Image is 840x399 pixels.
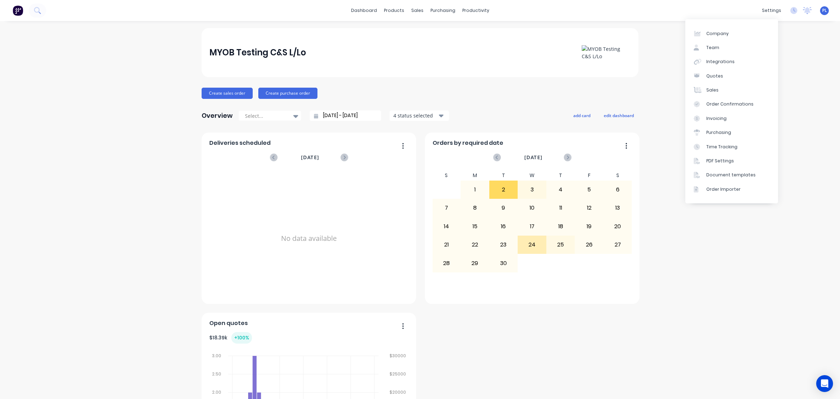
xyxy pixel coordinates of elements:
img: MYOB Testing C&S L/Lo [582,45,631,60]
div: 14 [433,218,461,235]
div: Team [706,45,719,51]
div: Company [706,31,729,37]
div: 30 [490,254,518,272]
div: 21 [433,236,461,253]
a: Sales [685,83,778,97]
div: 6 [604,181,632,198]
div: products [380,5,408,16]
tspan: $30000 [390,353,406,359]
div: Invoicing [706,115,727,122]
div: 8 [461,199,489,217]
div: Order Confirmations [706,101,754,107]
span: Open quotes [209,319,248,327]
div: $ 18.39k [209,332,252,344]
div: PDF Settings [706,158,734,164]
a: Invoicing [685,111,778,126]
div: 18 [547,218,575,235]
div: 25 [547,236,575,253]
div: 17 [518,218,546,235]
tspan: $20000 [390,389,406,395]
div: S [432,170,461,181]
span: [DATE] [301,154,319,161]
a: dashboard [348,5,380,16]
div: Time Tracking [706,144,737,150]
div: 23 [490,236,518,253]
a: Order Importer [685,182,778,196]
div: No data available [209,170,409,306]
div: 24 [518,236,546,253]
div: Purchasing [706,129,731,136]
div: 26 [575,236,603,253]
div: 12 [575,199,603,217]
tspan: $25000 [390,371,406,377]
div: purchasing [427,5,459,16]
div: 15 [461,218,489,235]
div: 3 [518,181,546,198]
div: 16 [490,218,518,235]
div: 4 status selected [393,112,437,119]
div: M [461,170,489,181]
div: MYOB Testing C&S L/Lo [209,46,306,60]
tspan: 3.00 [212,353,221,359]
a: Purchasing [685,126,778,140]
div: settings [758,5,785,16]
div: productivity [459,5,493,16]
div: + 100 % [231,332,252,344]
div: 2 [490,181,518,198]
div: Quotes [706,73,723,79]
div: Sales [706,87,719,93]
div: 10 [518,199,546,217]
div: 29 [461,254,489,272]
span: [DATE] [524,154,542,161]
a: Quotes [685,69,778,83]
a: Document templates [685,168,778,182]
div: 4 [547,181,575,198]
a: Integrations [685,55,778,69]
div: 27 [604,236,632,253]
button: Create sales order [202,88,253,99]
div: 13 [604,199,632,217]
div: 7 [433,199,461,217]
div: Document templates [706,172,756,178]
a: Time Tracking [685,140,778,154]
div: W [518,170,546,181]
div: sales [408,5,427,16]
a: Team [685,41,778,55]
div: 9 [490,199,518,217]
a: PDF Settings [685,154,778,168]
button: 4 status selected [390,110,449,121]
div: 5 [575,181,603,198]
span: PL [822,7,827,14]
div: S [603,170,632,181]
div: T [546,170,575,181]
tspan: 2.00 [212,389,221,395]
div: 22 [461,236,489,253]
div: Open Intercom Messenger [816,375,833,392]
button: Create purchase order [258,88,317,99]
div: 28 [433,254,461,272]
div: 20 [604,218,632,235]
div: 11 [547,199,575,217]
div: 19 [575,218,603,235]
a: Company [685,26,778,40]
button: edit dashboard [599,111,638,120]
span: Orders by required date [433,139,503,147]
button: add card [569,111,595,120]
img: Factory [13,5,23,16]
div: 1 [461,181,489,198]
div: F [575,170,603,181]
a: Order Confirmations [685,97,778,111]
div: Integrations [706,59,735,65]
div: Overview [202,109,233,123]
tspan: 2.50 [212,371,221,377]
div: T [489,170,518,181]
div: Order Importer [706,186,741,192]
span: Deliveries scheduled [209,139,271,147]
